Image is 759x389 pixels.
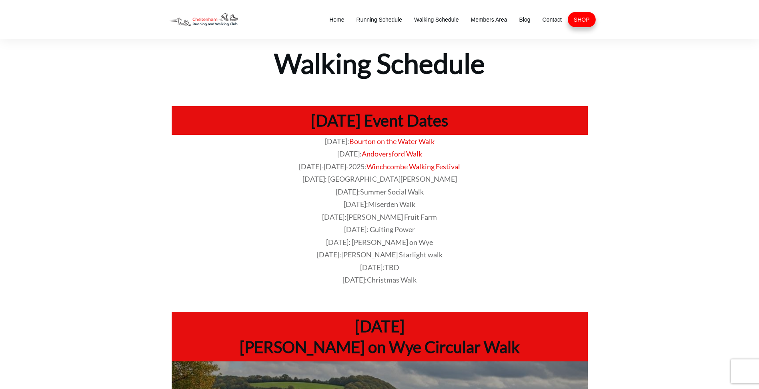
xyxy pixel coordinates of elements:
a: Running Schedule [356,14,402,25]
a: Home [329,14,344,25]
span: [DATE]: [337,149,362,158]
span: [DATE]: [336,187,424,196]
h1: [DATE] Event Dates [176,110,584,131]
a: SHOP [574,14,590,25]
span: [PERSON_NAME] Starlight walk [341,250,443,259]
span: TBD [385,263,399,272]
span: [DATE]: [344,200,415,209]
span: [DATE]: Guiting Power [344,225,415,234]
img: Decathlon [164,8,244,31]
a: Andoversford Walk [362,149,422,158]
span: [DATE]: [317,250,443,259]
span: Christmas Walk [367,275,417,284]
span: [DATE]: [360,263,399,272]
span: [DATE]: [PERSON_NAME] on Wye [326,238,433,247]
a: Walking Schedule [414,14,459,25]
span: Summer Social Walk [360,187,424,196]
a: Members Area [471,14,507,25]
h1: [PERSON_NAME] on Wye Circular Walk [176,337,584,357]
span: [DATE]: [325,137,349,146]
a: Blog [519,14,531,25]
h1: Walking Schedule [164,40,595,81]
h1: [DATE] [176,316,584,337]
span: [DATE]: [322,213,437,221]
span: [DATE]-[DATE]-2025: [299,162,366,171]
span: [DATE]: [342,275,417,284]
a: Bourton on the Water Walk [349,137,435,146]
span: Miserden Walk [368,200,415,209]
span: [PERSON_NAME] Fruit Farm [346,213,437,221]
span: [DATE]: [GEOGRAPHIC_DATA][PERSON_NAME] [302,174,457,183]
a: Contact [543,14,562,25]
a: Winchcombe Walking Festival [366,162,460,171]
